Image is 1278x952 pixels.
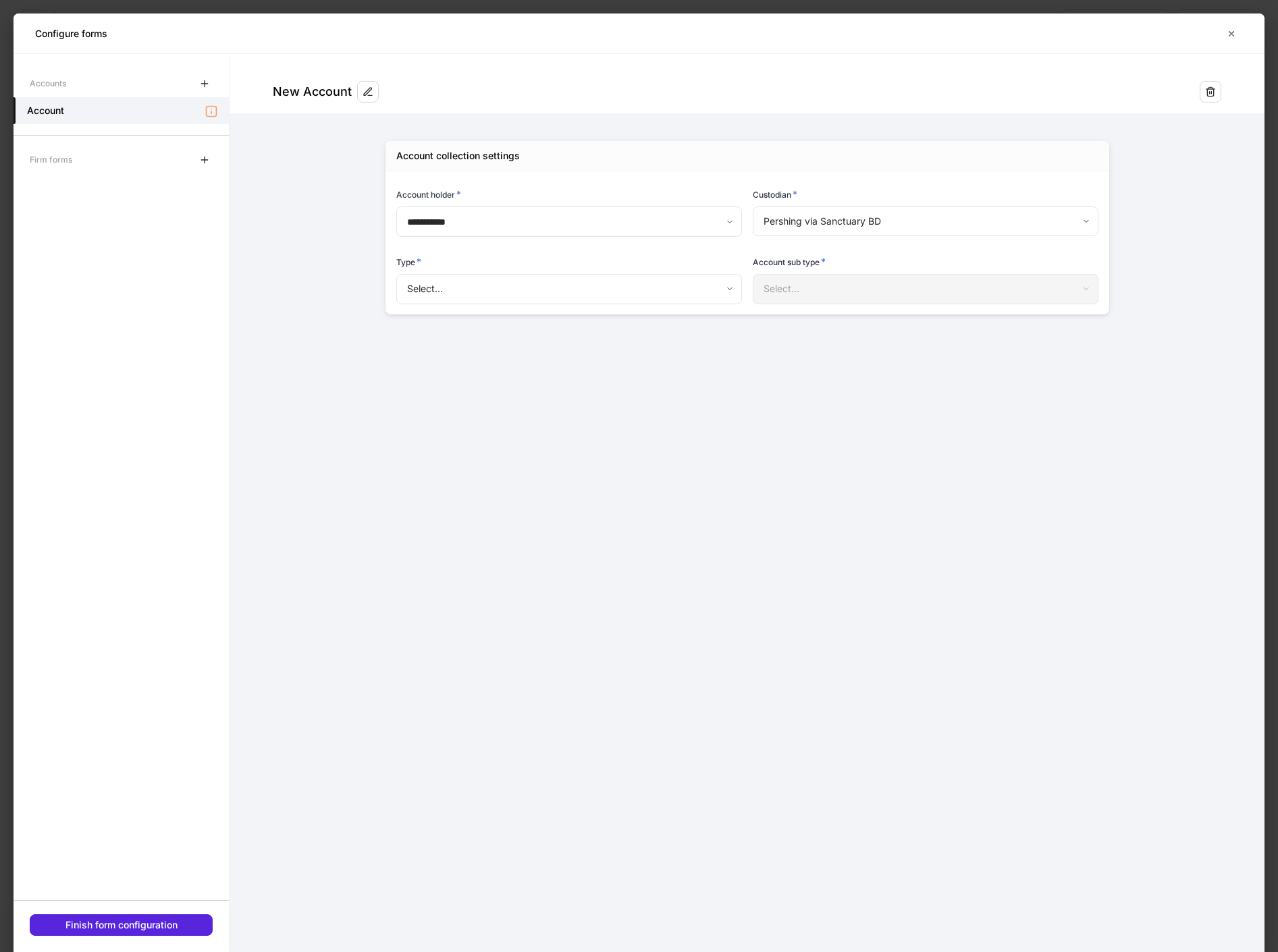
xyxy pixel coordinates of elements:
h6: Type [396,255,421,269]
h6: Custodian [753,188,797,201]
div: Select... [396,274,741,304]
div: Firm forms [30,148,72,171]
h5: Configure forms [35,27,107,40]
h6: Account holder [396,188,461,201]
div: Accounts [30,72,66,95]
button: Finish form configuration [30,914,213,936]
div: Select... [753,274,1098,304]
h6: Account sub type [753,255,826,269]
div: Finish form configuration [65,920,178,930]
a: Account [14,97,229,124]
div: Pershing via Sanctuary BD [753,206,1098,236]
div: Account collection settings [396,149,520,163]
h5: Account [27,104,64,117]
div: New Account [273,84,352,100]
